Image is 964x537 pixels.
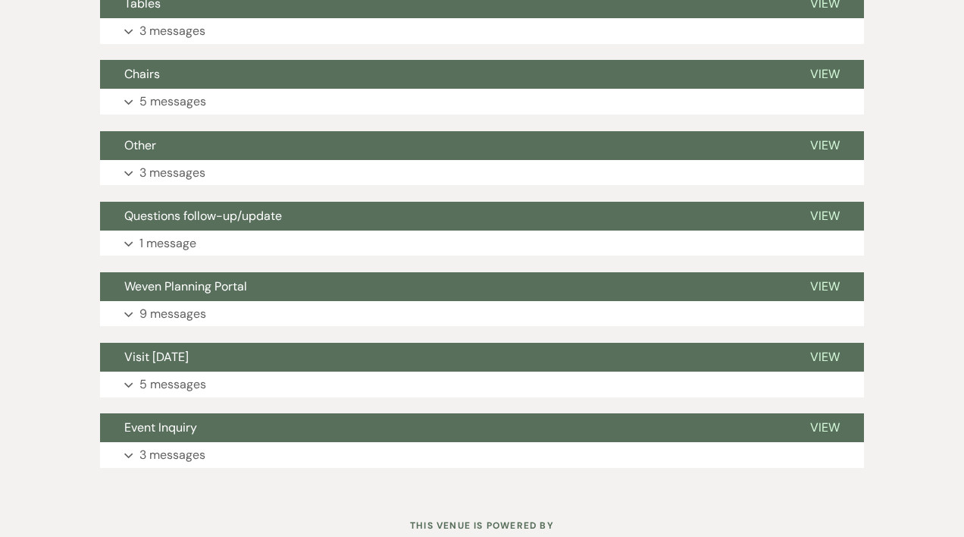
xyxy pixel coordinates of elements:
[100,202,786,231] button: Questions follow-up/update
[100,131,786,160] button: Other
[810,66,840,82] span: View
[100,272,786,301] button: Weven Planning Portal
[100,442,864,468] button: 3 messages
[124,349,189,365] span: Visit [DATE]
[124,137,156,153] span: Other
[139,163,205,183] p: 3 messages
[100,18,864,44] button: 3 messages
[124,278,247,294] span: Weven Planning Portal
[786,272,864,301] button: View
[139,92,206,111] p: 5 messages
[810,208,840,224] span: View
[124,66,160,82] span: Chairs
[810,137,840,153] span: View
[786,131,864,160] button: View
[100,413,786,442] button: Event Inquiry
[100,301,864,327] button: 9 messages
[139,304,206,324] p: 9 messages
[786,60,864,89] button: View
[124,419,197,435] span: Event Inquiry
[810,349,840,365] span: View
[139,21,205,41] p: 3 messages
[810,278,840,294] span: View
[139,375,206,394] p: 5 messages
[139,234,196,253] p: 1 message
[810,419,840,435] span: View
[100,372,864,397] button: 5 messages
[100,231,864,256] button: 1 message
[786,343,864,372] button: View
[786,413,864,442] button: View
[100,343,786,372] button: Visit [DATE]
[139,445,205,465] p: 3 messages
[100,60,786,89] button: Chairs
[124,208,282,224] span: Questions follow-up/update
[786,202,864,231] button: View
[100,160,864,186] button: 3 messages
[100,89,864,115] button: 5 messages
